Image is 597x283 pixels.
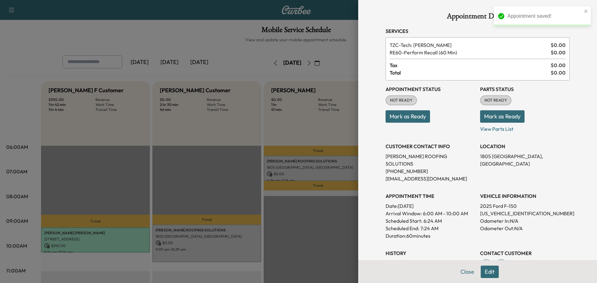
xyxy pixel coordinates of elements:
p: Scheduled End: [386,225,419,232]
span: Tax [390,62,551,69]
h1: Appointment Details [386,12,570,22]
button: Close [456,266,478,278]
p: 7:24 AM [420,225,438,232]
span: $ 0.00 [551,41,566,49]
p: View Parts List [480,123,570,133]
button: Mark as Ready [480,110,525,123]
span: NOT READY [481,97,511,103]
p: Created By : [PERSON_NAME] [386,259,475,267]
button: close [584,9,588,14]
h3: APPOINTMENT TIME [386,192,475,200]
span: Perform Recall (60 Min) [390,49,548,56]
h3: History [386,249,475,257]
h3: CONTACT CUSTOMER [480,249,570,257]
span: $ 0.00 [551,69,566,76]
p: Odometer Out: N/A [480,225,570,232]
div: Appointment saved! [507,12,582,20]
p: [PERSON_NAME] ROOFING SOLUTIONS [386,153,475,167]
p: Duration: 60 minutes [386,232,475,240]
h3: LOCATION [480,143,570,150]
button: Mark as Ready [386,110,430,123]
p: Scheduled Start: [386,217,422,225]
span: 6:00 AM - 10:00 AM [423,210,468,217]
h3: Parts Status [480,85,570,93]
span: $ 0.00 [551,49,566,56]
p: [PHONE_NUMBER] [386,167,475,175]
p: 2025 Ford F-150 [480,202,570,210]
p: [US_VEHICLE_IDENTIFICATION_NUMBER] [480,210,570,217]
button: Edit [481,266,499,278]
span: Tech: Zach C [390,41,548,49]
p: Arrival Window: [386,210,475,217]
p: 6:24 AM [423,217,442,225]
h3: Appointment Status [386,85,475,93]
p: Odometer In: N/A [480,217,570,225]
p: 1805 [GEOGRAPHIC_DATA], [GEOGRAPHIC_DATA] [480,153,570,167]
p: Date: [DATE] [386,202,475,210]
span: NOT READY [386,97,416,103]
span: $ 0.00 [551,62,566,69]
h3: VEHICLE INFORMATION [480,192,570,200]
p: [EMAIL_ADDRESS][DOMAIN_NAME] [386,175,475,182]
span: Total [390,69,551,76]
h3: Services [386,27,570,35]
h3: CUSTOMER CONTACT INFO [386,143,475,150]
